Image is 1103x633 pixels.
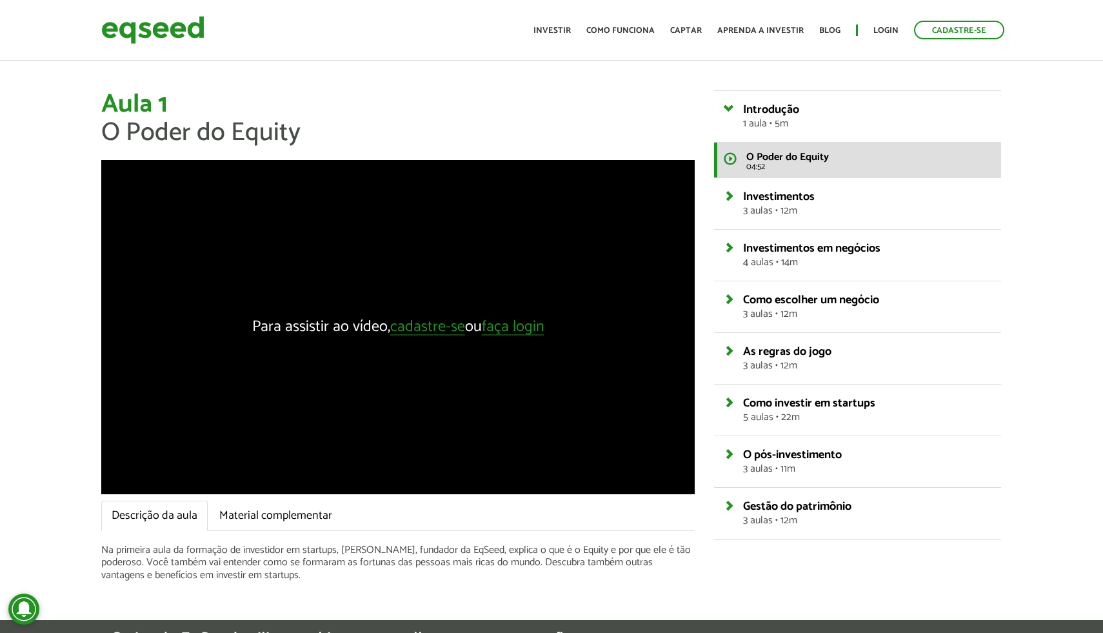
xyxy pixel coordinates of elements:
span: 3 aulas • 12m [743,309,991,319]
a: O Poder do Equity 04:52 [714,143,1001,177]
span: Como investir em startups [743,394,875,413]
a: Descrição da aula [101,501,208,532]
a: As regras do jogo3 aulas • 12m [743,346,991,371]
span: 1 aula • 5m [743,119,991,129]
span: Como escolher um negócio [743,290,879,310]
a: Blog [819,26,840,35]
a: Login [873,26,899,35]
span: O pós-investimento [743,445,842,465]
a: Cadastre-se [914,21,1004,39]
a: Gestão do patrimônio3 aulas • 12m [743,501,991,526]
a: faça login [482,319,544,335]
a: Como funciona [586,26,655,35]
span: Investimentos em negócios [743,239,880,258]
a: Aprenda a investir [717,26,804,35]
a: O pós-investimento3 aulas • 11m [743,449,991,474]
span: As regras do jogo [743,342,831,361]
span: 3 aulas • 12m [743,516,991,526]
a: Como investir em startups5 aulas • 22m [743,397,991,423]
a: Investir [533,26,571,35]
span: Introdução [743,100,799,119]
a: Introdução1 aula • 5m [743,104,991,129]
a: Investimentos3 aulas • 12m [743,191,991,216]
span: 04:52 [746,163,991,171]
img: EqSeed [101,13,204,47]
a: cadastre-se [390,319,465,335]
span: Aula 1 [101,83,168,126]
span: 3 aulas • 12m [743,361,991,371]
span: 3 aulas • 12m [743,206,991,216]
span: O Poder do Equity [746,148,829,166]
div: Para assistir ao vídeo, ou [252,319,544,335]
a: Captar [670,26,702,35]
span: 4 aulas • 14m [743,257,991,268]
a: Como escolher um negócio3 aulas • 12m [743,294,991,319]
span: Investimentos [743,187,815,206]
span: Gestão do patrimônio [743,497,851,516]
p: Na primeira aula da formação de investidor em startups, [PERSON_NAME], fundador da EqSeed, explic... [101,544,695,581]
span: O Poder do Equity [101,112,301,154]
a: Material complementar [209,501,343,532]
span: 3 aulas • 11m [743,464,991,474]
a: Investimentos em negócios4 aulas • 14m [743,243,991,268]
span: 5 aulas • 22m [743,412,991,423]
